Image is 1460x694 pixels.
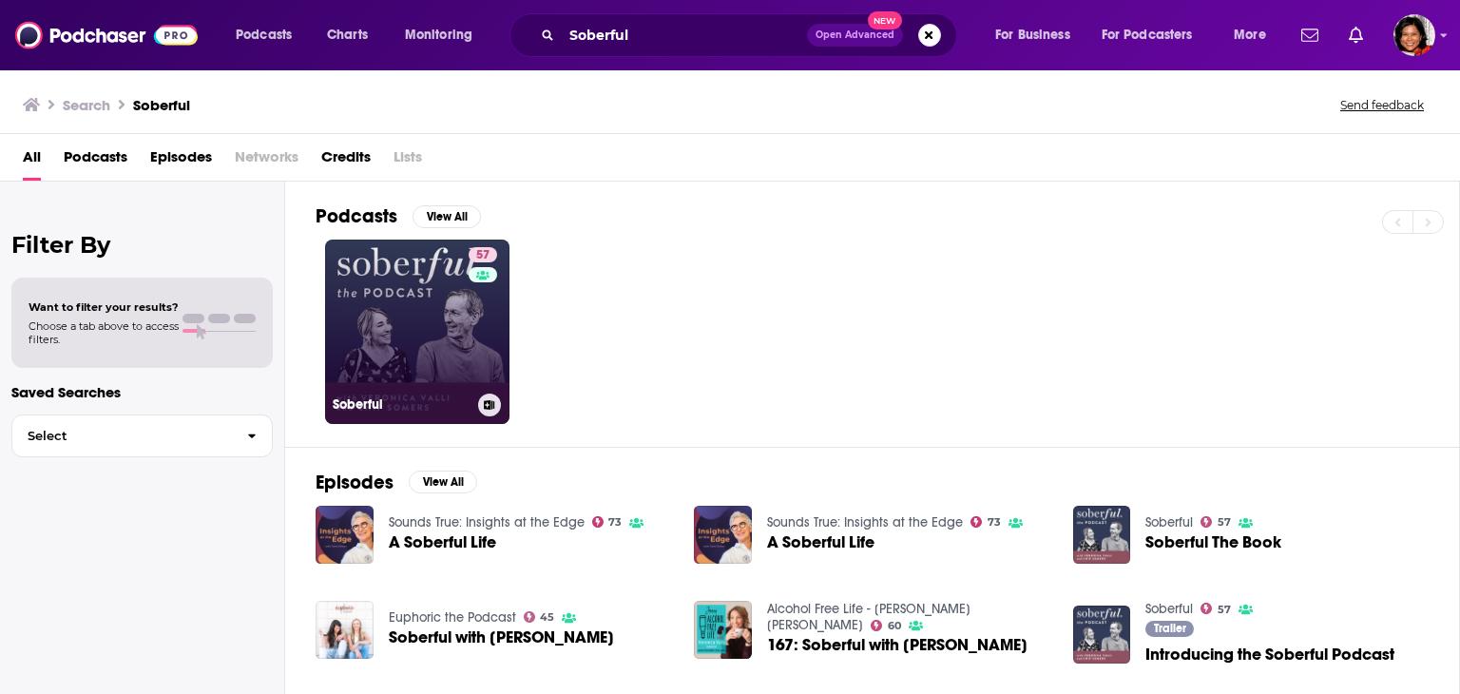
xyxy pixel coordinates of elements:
a: A Soberful Life [767,534,874,550]
a: 73 [970,516,1001,528]
button: open menu [392,20,497,50]
span: For Business [995,22,1070,48]
a: 73 [592,516,623,528]
span: Trailer [1154,623,1186,634]
span: For Podcasters [1102,22,1193,48]
a: Sounds True: Insights at the Edge [389,514,585,530]
p: Saved Searches [11,383,273,401]
img: Soberful with Veronica Valli [316,601,374,659]
a: EpisodesView All [316,471,477,494]
input: Search podcasts, credits, & more... [562,20,807,50]
span: Charts [327,22,368,48]
button: View All [413,205,481,228]
a: Charts [315,20,379,50]
span: Select [12,430,232,442]
div: Search podcasts, credits, & more... [528,13,975,57]
a: 60 [871,620,901,631]
a: Show notifications dropdown [1341,19,1371,51]
span: 57 [476,246,490,265]
a: 57 [469,247,497,262]
img: A Soberful Life [316,506,374,564]
span: Soberful with [PERSON_NAME] [389,629,614,646]
button: open menu [982,20,1094,50]
a: Euphoric the Podcast [389,609,516,626]
a: 45 [524,611,555,623]
button: Send feedback [1335,97,1430,113]
span: 60 [888,622,901,630]
span: Choose a tab above to access filters. [29,319,179,346]
a: Alcohol Free Life - Janey Lee Grace [767,601,970,633]
button: open menu [1089,20,1220,50]
a: Introducing the Soberful Podcast [1145,646,1394,663]
img: 167: Soberful with Veronica Valli [694,601,752,659]
button: View All [409,471,477,493]
h2: Filter By [11,231,273,259]
h3: Soberful [333,396,471,413]
a: Soberful [1145,601,1193,617]
a: 57Soberful [325,240,509,424]
span: 167: Soberful with [PERSON_NAME] [767,637,1028,653]
span: Logged in as terelynbc [1393,14,1435,56]
a: Show notifications dropdown [1294,19,1326,51]
h3: Soberful [133,96,190,114]
span: Networks [235,142,298,181]
a: Credits [321,142,371,181]
button: open menu [1220,20,1290,50]
button: Show profile menu [1393,14,1435,56]
a: A Soberful Life [389,534,496,550]
span: Monitoring [405,22,472,48]
a: 57 [1201,516,1231,528]
button: open menu [222,20,317,50]
button: Select [11,414,273,457]
span: Podcasts [236,22,292,48]
button: Open AdvancedNew [807,24,903,47]
img: User Profile [1393,14,1435,56]
span: 57 [1218,518,1231,527]
h2: Episodes [316,471,394,494]
a: All [23,142,41,181]
h2: Podcasts [316,204,397,228]
a: 57 [1201,603,1231,614]
a: 167: Soberful with Veronica Valli [767,637,1028,653]
span: Open Advanced [816,30,894,40]
span: New [868,11,902,29]
a: PodcastsView All [316,204,481,228]
span: Lists [394,142,422,181]
span: More [1234,22,1266,48]
a: Episodes [150,142,212,181]
span: 73 [988,518,1001,527]
span: 73 [608,518,622,527]
span: 45 [540,613,554,622]
a: Soberful with Veronica Valli [389,629,614,646]
img: Podchaser - Follow, Share and Rate Podcasts [15,17,198,53]
span: Want to filter your results? [29,300,179,314]
img: Introducing the Soberful Podcast [1073,606,1131,664]
a: Podcasts [64,142,127,181]
a: Soberful The Book [1145,534,1281,550]
img: Soberful The Book [1073,506,1131,564]
a: Soberful [1145,514,1193,530]
img: A Soberful Life [694,506,752,564]
a: Sounds True: Insights at the Edge [767,514,963,530]
h3: Search [63,96,110,114]
span: 57 [1218,606,1231,614]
